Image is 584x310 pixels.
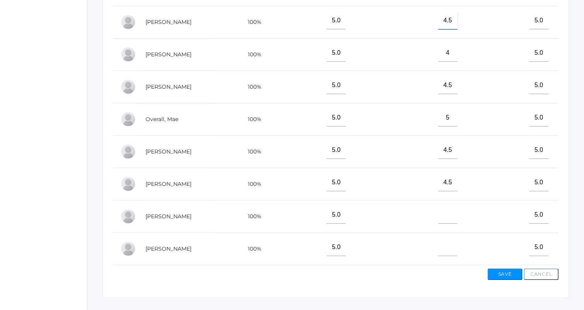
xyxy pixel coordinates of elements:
[146,51,191,58] a: [PERSON_NAME]
[146,245,191,252] a: [PERSON_NAME]
[213,6,290,38] td: 100%
[213,38,290,71] td: 100%
[120,209,136,224] div: Brody Slawson
[146,148,191,155] a: [PERSON_NAME]
[213,71,290,103] td: 100%
[146,213,191,220] a: [PERSON_NAME]
[213,103,290,135] td: 100%
[120,79,136,94] div: Natalia Nichols
[213,135,290,168] td: 100%
[213,232,290,265] td: 100%
[146,19,191,25] a: [PERSON_NAME]
[146,180,191,187] a: [PERSON_NAME]
[120,176,136,192] div: Gretchen Renz
[213,200,290,232] td: 100%
[120,14,136,30] div: Ryan Lawler
[120,111,136,127] div: Mae Overall
[146,116,178,123] a: Overall, Mae
[120,241,136,256] div: Haylie Slawson
[120,47,136,62] div: Wylie Myers
[213,168,290,200] td: 100%
[524,268,559,280] button: Cancel
[120,144,136,159] div: Sophia Pindel
[146,83,191,90] a: [PERSON_NAME]
[488,268,522,280] button: Save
